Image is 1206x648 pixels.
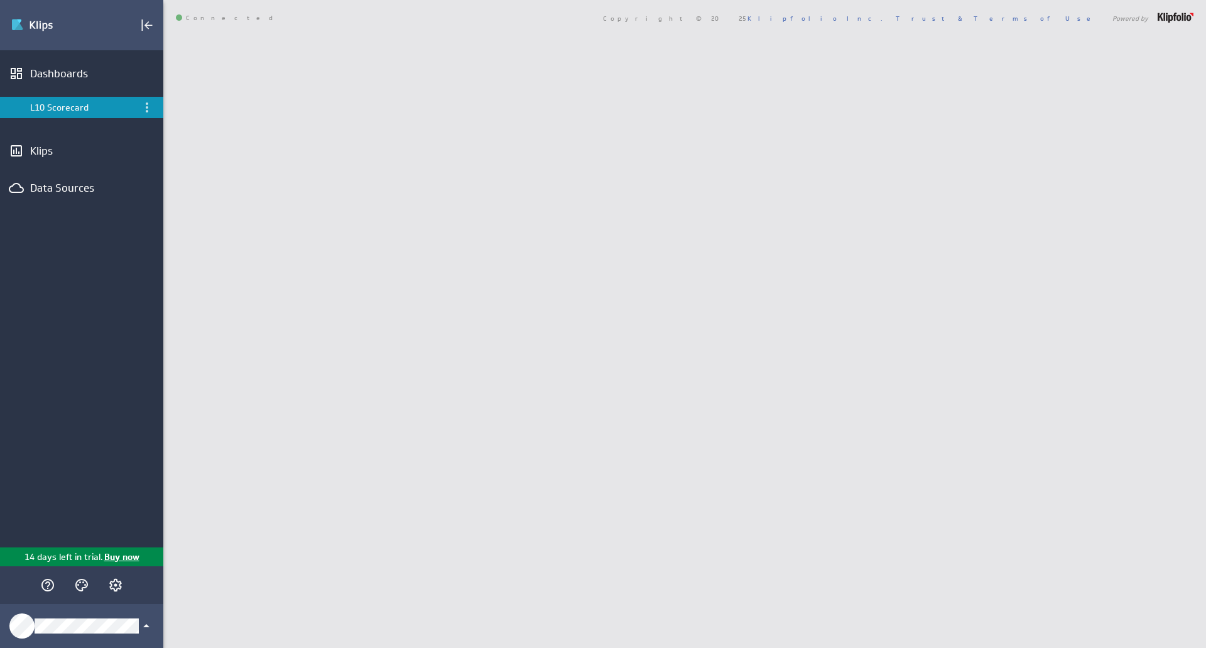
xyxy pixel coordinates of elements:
[139,100,155,115] div: Dashboard menu
[71,574,92,596] div: Themes
[74,578,89,593] svg: Themes
[138,99,156,116] div: Menu
[37,574,58,596] div: Help
[1158,13,1193,23] img: logo-footer.png
[30,102,135,113] div: L10 Scorecard
[747,14,883,23] a: Klipfolio Inc.
[1112,15,1148,21] span: Powered by
[176,14,280,22] span: Connected: ID: dpnc-22 Online: true
[24,551,103,564] p: 14 days left in trial.
[103,551,139,564] p: Buy now
[105,574,126,596] div: Account and settings
[603,15,883,21] span: Copyright © 2025
[896,14,1099,23] a: Trust & Terms of Use
[11,15,99,35] img: Klipfolio klips logo
[30,181,133,195] div: Data Sources
[30,67,133,80] div: Dashboards
[136,14,158,36] div: Collapse
[30,144,133,158] div: Klips
[139,100,155,115] div: Menu
[108,578,123,593] svg: Account and settings
[11,15,99,35] div: Go to Dashboards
